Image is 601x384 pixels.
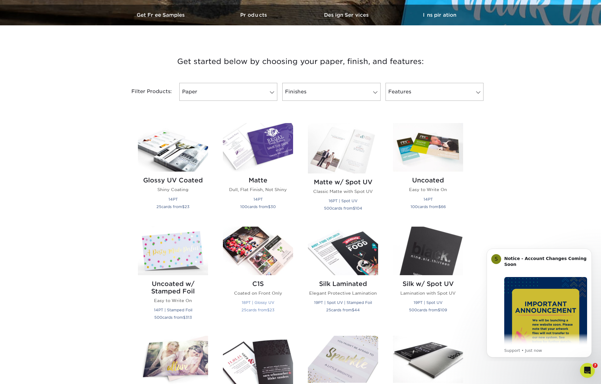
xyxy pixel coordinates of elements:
a: C1S Postcards C1S Coated on Front Only 18PT | Glossy UV 25cards from$23 [223,227,293,328]
small: 14PT [424,197,433,202]
a: Silk w/ Spot UV Postcards Silk w/ Spot UV Lamination with Spot UV 19PT | Spot UV 500cards from$109 [393,227,463,328]
span: $ [268,204,271,209]
span: 23 [185,204,190,209]
h2: Silk w/ Spot UV [393,280,463,288]
p: Coated on Front Only [223,290,293,296]
small: cards from [409,308,447,312]
small: 14PT | Stamped Foil [154,308,192,312]
span: 500 [324,206,332,211]
small: cards from [324,206,362,211]
a: Glossy UV Coated Postcards Glossy UV Coated Shiny Coating 14PT 25cards from$23 [138,123,208,219]
h2: Matte [223,177,293,184]
span: $ [353,206,355,211]
img: Silk Laminated Postcards [308,227,378,275]
small: 14PT [254,197,263,202]
span: 23 [270,308,275,312]
img: Inline Foil w/ Glossy UV Postcards [393,336,463,382]
span: 25 [326,308,331,312]
small: cards from [156,204,190,209]
small: cards from [326,308,360,312]
img: C1S Postcards [223,227,293,275]
img: Uncoated w/ Stamped Foil Postcards [138,227,208,275]
a: Get Free Samples [115,5,208,25]
img: Matte Postcards [223,123,293,172]
p: Easy to Write On [393,186,463,193]
h2: C1S [223,280,293,288]
a: Matte w/ Spot UV Postcards Matte w/ Spot UV Classic Matte with Spot UV 16PT | Spot UV 500cards fr... [308,123,378,219]
a: Finishes [282,83,380,101]
small: 19PT | Spot UV [414,300,442,305]
a: Inspiration [393,5,486,25]
img: Silk w/ Spot UV Postcards [393,227,463,275]
a: Design Services [300,5,393,25]
h2: Silk Laminated [308,280,378,288]
span: $ [267,308,270,312]
small: 16PT | Spot UV [329,198,357,203]
iframe: Google Customer Reviews [2,365,53,382]
p: Classic Matte with Spot UV [308,188,378,194]
span: $ [183,315,185,320]
span: $ [438,204,441,209]
span: 25 [156,204,161,209]
img: Inline Foil Postcards [308,336,378,382]
p: Dull, Flat Finish, Not Shiny [223,186,293,193]
p: Lamination with Spot UV [393,290,463,296]
div: Filter Products: [115,83,177,101]
p: Shiny Coating [138,186,208,193]
h2: Uncoated [393,177,463,184]
p: Easy to Write On [138,297,208,304]
span: 109 [440,308,447,312]
small: cards from [154,315,192,320]
small: cards from [241,308,275,312]
span: $ [182,204,185,209]
span: 313 [185,315,192,320]
h3: Get started below by choosing your paper, finish, and features: [120,48,481,75]
h2: Uncoated w/ Stamped Foil [138,280,208,295]
a: Paper [179,83,277,101]
span: 66 [441,204,446,209]
span: 500 [409,308,417,312]
span: $ [438,308,440,312]
span: 500 [154,315,162,320]
a: Matte Postcards Matte Dull, Flat Finish, Not Shiny 14PT 100cards from$30 [223,123,293,219]
iframe: Intercom notifications message [477,243,601,361]
span: $ [352,308,354,312]
span: 7 [593,363,598,368]
small: cards from [411,204,446,209]
p: Elegant Protective Lamination [308,290,378,296]
span: 100 [240,204,247,209]
a: Features [386,83,484,101]
span: 104 [355,206,362,211]
a: Silk Laminated Postcards Silk Laminated Elegant Protective Lamination 19PT | Spot UV | Stamped Fo... [308,227,378,328]
small: 19PT | Spot UV | Stamped Foil [314,300,372,305]
img: Matte w/ Spot UV Postcards [308,123,378,173]
a: Products [208,5,300,25]
img: Uncoated Postcards [393,123,463,172]
span: 25 [241,308,246,312]
span: 100 [411,204,418,209]
iframe: Intercom live chat [580,363,595,378]
span: 44 [354,308,360,312]
small: 18PT | Glossy UV [242,300,274,305]
span: 30 [271,204,276,209]
h3: Inspiration [393,12,486,18]
h3: Products [208,12,300,18]
h3: Design Services [300,12,393,18]
a: Uncoated Postcards Uncoated Easy to Write On 14PT 100cards from$66 [393,123,463,219]
h2: Glossy UV Coated [138,177,208,184]
small: cards from [240,204,276,209]
small: 14PT [168,197,178,202]
h2: Matte w/ Spot UV [308,178,378,186]
a: Uncoated w/ Stamped Foil Postcards Uncoated w/ Stamped Foil Easy to Write On 14PT | Stamped Foil ... [138,227,208,328]
img: Glossy UV Coated Postcards [138,123,208,172]
h3: Get Free Samples [115,12,208,18]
